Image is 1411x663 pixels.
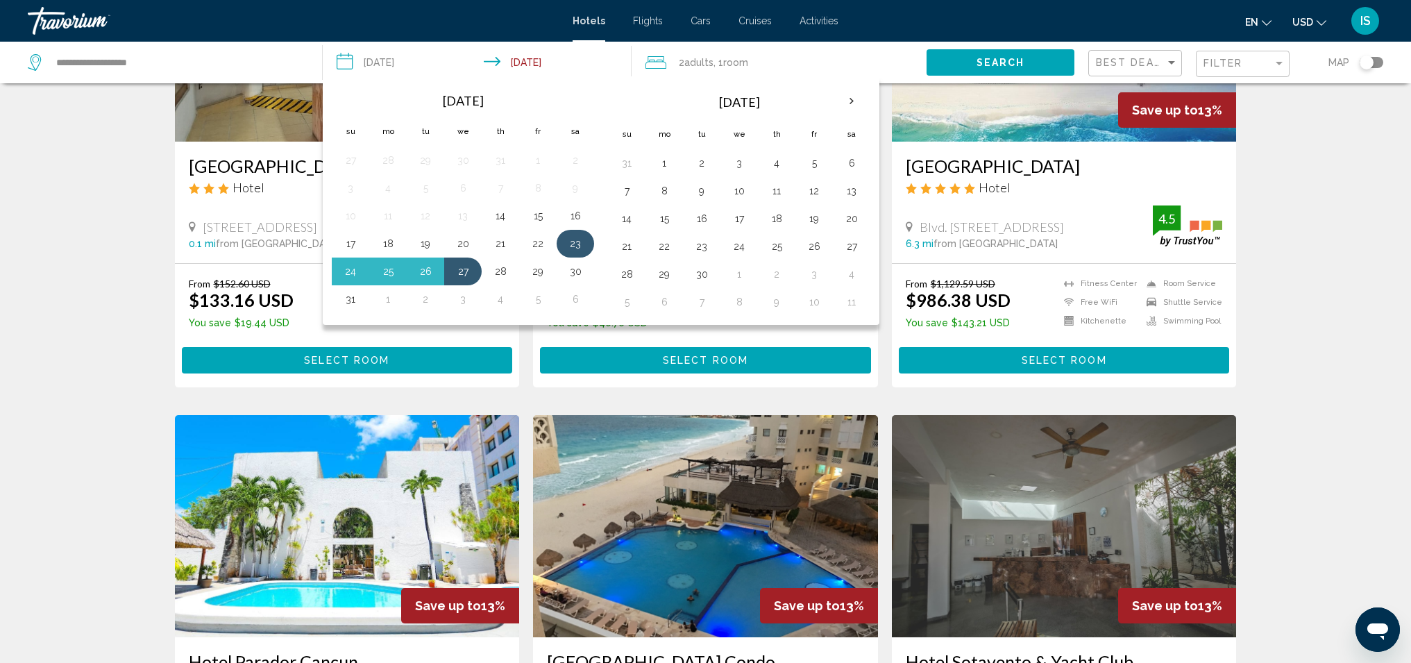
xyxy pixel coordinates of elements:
button: Day 25 [377,262,399,281]
div: 13% [401,588,519,623]
iframe: Button to launch messaging window, conversation in progress [1355,607,1400,652]
th: [DATE] [645,85,833,119]
span: From [189,278,210,289]
span: Room [723,57,748,68]
a: Activities [800,15,838,26]
img: Hotel image [533,415,878,637]
button: Day 2 [414,289,437,309]
button: Day 13 [452,206,474,226]
a: Flights [633,15,663,26]
button: Day 10 [803,292,825,312]
button: Day 5 [616,292,638,312]
span: Best Deals [1096,57,1169,68]
button: Day 3 [803,265,825,284]
a: Hotels [573,15,605,26]
button: Change currency [1292,12,1326,32]
button: Day 10 [339,206,362,226]
button: Day 5 [414,178,437,198]
button: Day 13 [840,181,863,201]
span: Select Room [304,355,389,367]
button: Day 30 [452,151,474,170]
button: Day 4 [840,265,863,284]
button: Day 27 [339,151,362,170]
p: $143.21 USD [906,317,1011,328]
button: Day 5 [527,289,549,309]
del: $152.60 USD [214,278,271,289]
button: Day 4 [766,153,788,173]
button: Day 1 [527,151,549,170]
li: Kitchenette [1057,315,1140,327]
span: 2 [679,53,713,72]
button: Day 18 [766,209,788,228]
button: Day 5 [803,153,825,173]
button: Day 21 [616,237,638,256]
button: Day 31 [489,151,512,170]
button: Day 28 [377,151,399,170]
button: Toggle map [1349,56,1383,69]
button: Day 12 [803,181,825,201]
button: Day 2 [691,153,713,173]
button: Day 26 [414,262,437,281]
a: Select Room [182,351,513,366]
span: Save up to [415,598,481,613]
button: Day 24 [339,262,362,281]
button: Day 11 [840,292,863,312]
button: Day 15 [527,206,549,226]
div: 4.5 [1153,210,1181,227]
li: Shuttle Service [1140,296,1222,308]
div: 13% [1118,92,1236,128]
button: Day 23 [691,237,713,256]
button: Day 14 [616,209,638,228]
button: Day 15 [653,209,675,228]
span: from [GEOGRAPHIC_DATA] [933,238,1058,249]
div: 5 star Hotel [906,180,1223,195]
span: Save up to [774,598,840,613]
button: Day 8 [527,178,549,198]
button: Change language [1245,12,1271,32]
button: Day 19 [803,209,825,228]
span: from [GEOGRAPHIC_DATA] [216,238,340,249]
button: Day 20 [452,234,474,253]
button: Day 4 [489,289,512,309]
div: 13% [1118,588,1236,623]
button: Day 11 [766,181,788,201]
span: [STREET_ADDRESS] [203,219,317,235]
button: Day 31 [339,289,362,309]
span: IS [1360,14,1371,28]
button: Day 24 [728,237,750,256]
span: Hotel [979,180,1011,195]
span: Select Room [1022,355,1107,367]
button: Day 17 [339,234,362,253]
button: Day 2 [564,151,586,170]
button: Day 7 [489,178,512,198]
button: Day 28 [616,265,638,284]
button: Day 22 [653,237,675,256]
button: User Menu [1347,6,1383,35]
span: Save up to [1132,103,1198,117]
button: Day 16 [564,206,586,226]
button: Day 11 [377,206,399,226]
div: 3 star Hotel [189,180,506,195]
button: Day 3 [728,153,750,173]
a: Cruises [738,15,772,26]
a: Hotel image [892,415,1237,637]
button: Day 6 [840,153,863,173]
span: en [1245,17,1258,28]
li: Fitness Center [1057,278,1140,289]
button: Day 8 [653,181,675,201]
button: Day 30 [564,262,586,281]
span: USD [1292,17,1313,28]
button: Day 29 [653,265,675,284]
a: Select Room [540,351,871,366]
span: Filter [1203,58,1243,69]
button: Day 20 [840,209,863,228]
button: Day 19 [414,234,437,253]
button: Day 17 [728,209,750,228]
button: Day 27 [452,262,474,281]
a: [GEOGRAPHIC_DATA] [189,156,506,176]
button: Day 26 [803,237,825,256]
button: Day 30 [691,265,713,284]
span: Search [977,58,1025,69]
